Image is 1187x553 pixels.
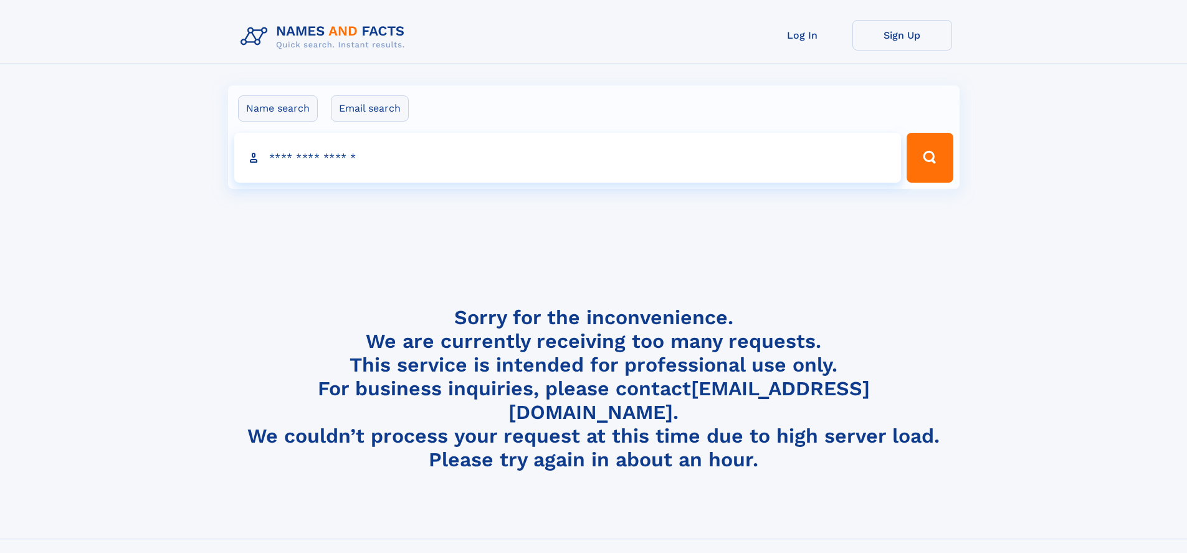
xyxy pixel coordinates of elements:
[331,95,409,122] label: Email search
[753,20,852,50] a: Log In
[907,133,953,183] button: Search Button
[234,133,902,183] input: search input
[236,20,415,54] img: Logo Names and Facts
[852,20,952,50] a: Sign Up
[238,95,318,122] label: Name search
[236,305,952,472] h4: Sorry for the inconvenience. We are currently receiving too many requests. This service is intend...
[508,377,870,424] a: [EMAIL_ADDRESS][DOMAIN_NAME]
